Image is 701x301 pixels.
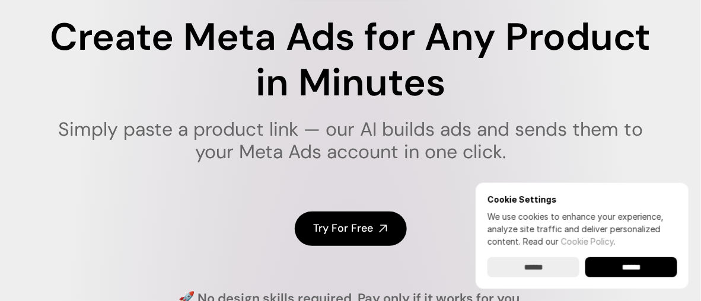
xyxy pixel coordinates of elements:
div: Domein: [URL] [31,31,84,40]
div: Domeinoverzicht [46,70,104,78]
div: Keywords op verkeer [129,70,203,78]
a: Cookie Policy [561,236,614,246]
img: website_grey.svg [19,31,28,40]
h4: Try For Free [314,221,374,236]
img: logo_orange.svg [19,19,28,28]
a: Try For Free [295,212,407,245]
img: tab_domain_overview_orange.svg [33,69,42,78]
h1: Create Meta Ads for Any Product in Minutes [37,15,664,106]
h1: Simply paste a product link — our AI builds ads and sends them to your Meta Ads account in one cl... [37,118,664,164]
p: We use cookies to enhance your experience, analyze site traffic and deliver personalized content. [487,210,677,248]
div: v 4.0.25 [33,19,58,28]
span: Read our . [523,236,616,246]
img: tab_keywords_by_traffic_grey.svg [116,69,126,78]
h6: Cookie Settings [487,194,677,204]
